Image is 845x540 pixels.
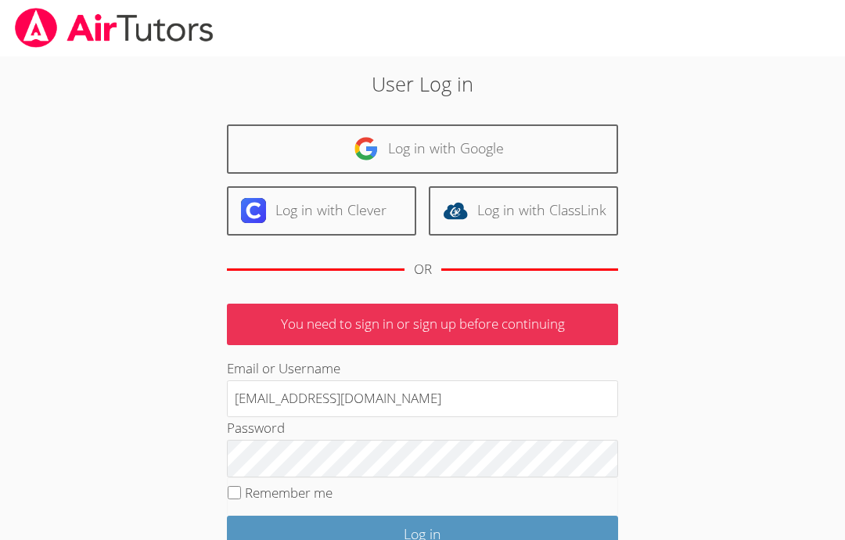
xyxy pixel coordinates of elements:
[429,186,618,236] a: Log in with ClassLink
[443,198,468,223] img: classlink-logo-d6bb404cc1216ec64c9a2012d9dc4662098be43eaf13dc465df04b49fa7ab582.svg
[354,136,379,161] img: google-logo-50288ca7cdecda66e5e0955fdab243c47b7ad437acaf1139b6f446037453330a.svg
[13,8,215,48] img: airtutors_banner-c4298cdbf04f3fff15de1276eac7730deb9818008684d7c2e4769d2f7ddbe033.png
[227,304,618,345] p: You need to sign in or sign up before continuing
[227,359,340,377] label: Email or Username
[194,69,650,99] h2: User Log in
[227,124,618,174] a: Log in with Google
[227,186,416,236] a: Log in with Clever
[227,419,285,437] label: Password
[245,484,333,502] label: Remember me
[241,198,266,223] img: clever-logo-6eab21bc6e7a338710f1a6ff85c0baf02591cd810cc4098c63d3a4b26e2feb20.svg
[414,258,432,281] div: OR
